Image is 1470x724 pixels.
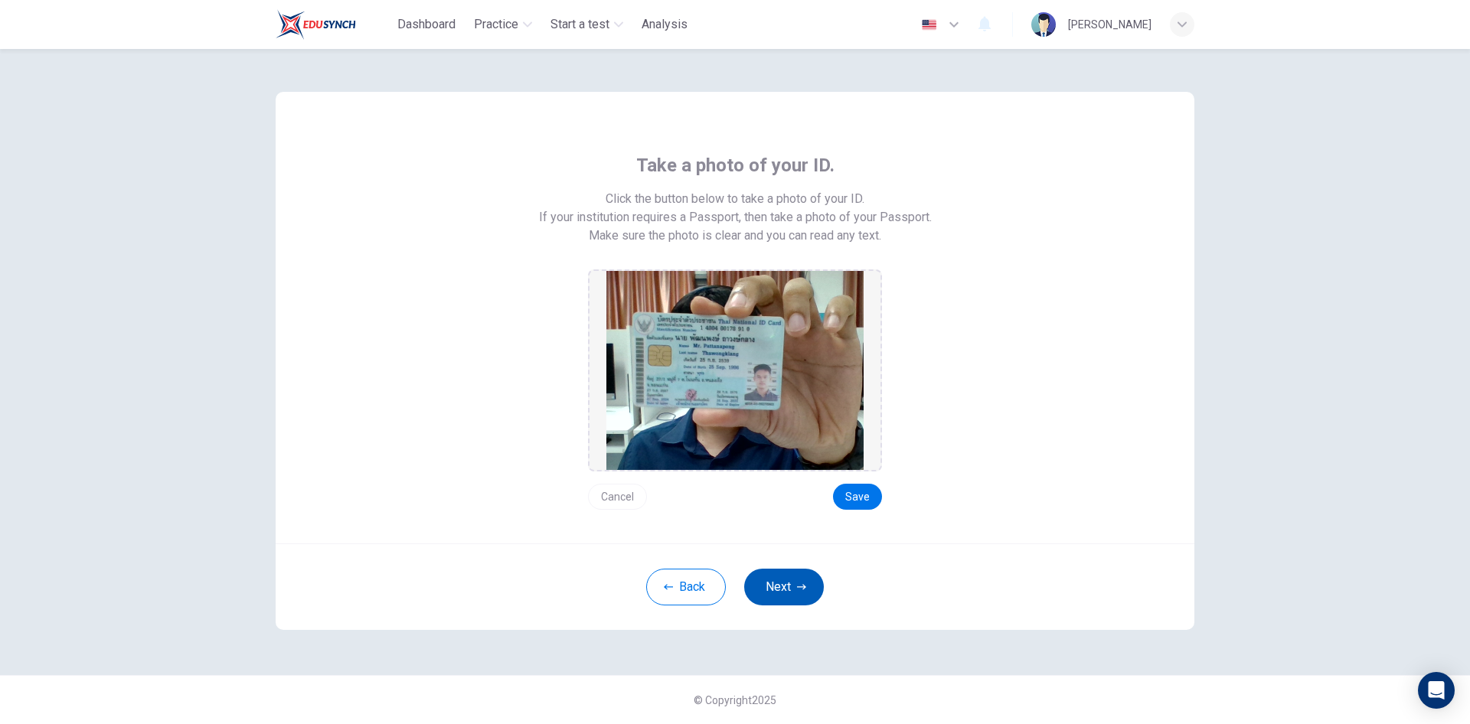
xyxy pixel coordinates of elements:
img: preview screemshot [606,271,864,470]
div: Open Intercom Messenger [1418,672,1455,709]
span: Dashboard [397,15,456,34]
button: Practice [468,11,538,38]
img: Profile picture [1031,12,1056,37]
div: [PERSON_NAME] [1068,15,1151,34]
button: Back [646,569,726,605]
img: Train Test logo [276,9,356,40]
span: Make sure the photo is clear and you can read any text. [589,227,881,245]
button: Dashboard [391,11,462,38]
button: Cancel [588,484,647,510]
button: Start a test [544,11,629,38]
span: Start a test [550,15,609,34]
span: Practice [474,15,518,34]
span: © Copyright 2025 [694,694,776,706]
span: Click the button below to take a photo of your ID. If your institution requires a Passport, then ... [539,190,932,227]
a: Train Test logo [276,9,391,40]
button: Next [744,569,824,605]
span: Analysis [642,15,688,34]
button: Save [833,484,882,510]
span: Take a photo of your ID. [636,153,835,178]
button: Analysis [635,11,694,38]
img: en [920,19,939,31]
